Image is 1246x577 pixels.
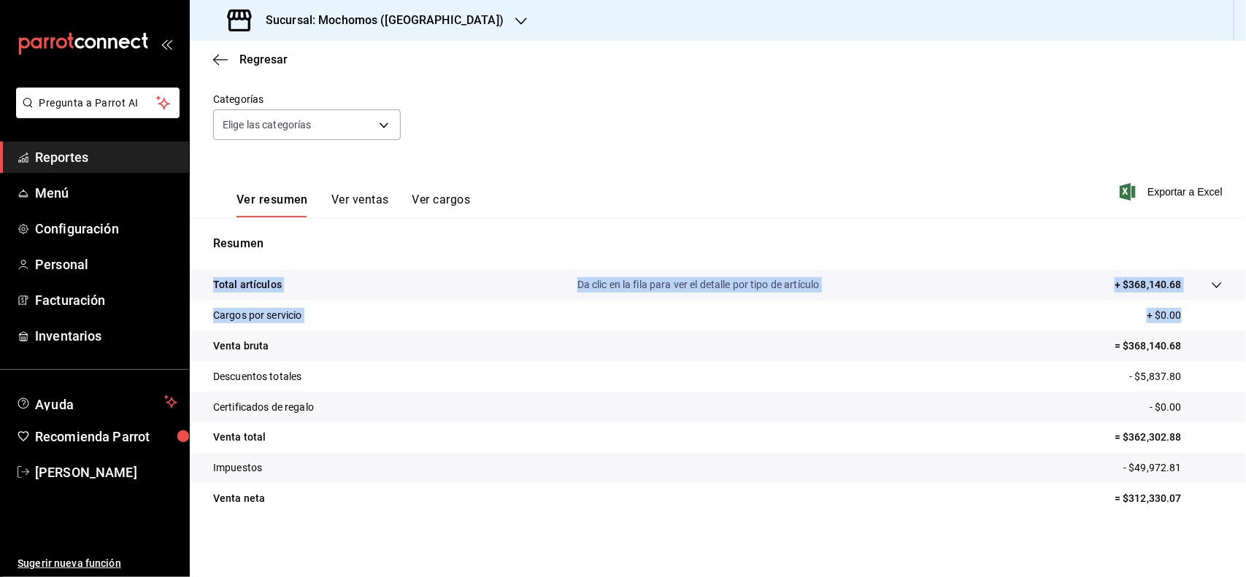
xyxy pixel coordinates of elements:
[35,255,177,274] span: Personal
[213,491,265,506] p: Venta neta
[35,462,177,482] span: [PERSON_NAME]
[213,460,262,476] p: Impuestos
[161,38,172,50] button: open_drawer_menu
[1123,183,1223,201] button: Exportar a Excel
[223,117,312,132] span: Elige las categorías
[254,12,504,29] h3: Sucursal: Mochomos ([GEOGRAPHIC_DATA])
[236,193,470,217] div: navigation tabs
[16,88,180,118] button: Pregunta a Parrot AI
[213,400,314,415] p: Certificados de regalo
[331,193,389,217] button: Ver ventas
[1115,491,1223,506] p: = $312,330.07
[412,193,471,217] button: Ver cargos
[39,96,157,111] span: Pregunta a Parrot AI
[213,430,266,445] p: Venta total
[35,393,158,411] span: Ayuda
[213,53,288,66] button: Regresar
[213,277,282,293] p: Total artículos
[1115,430,1223,445] p: = $362,302.88
[1130,369,1223,384] p: - $5,837.80
[239,53,288,66] span: Regresar
[1123,460,1223,476] p: - $49,972.81
[213,235,1223,252] p: Resumen
[35,326,177,346] span: Inventarios
[1150,400,1223,415] p: - $0.00
[213,95,401,105] label: Categorías
[35,183,177,203] span: Menú
[35,290,177,310] span: Facturación
[1147,308,1223,323] p: + $0.00
[213,308,302,323] p: Cargos por servicio
[10,106,180,121] a: Pregunta a Parrot AI
[236,193,308,217] button: Ver resumen
[1115,277,1182,293] p: + $368,140.68
[35,219,177,239] span: Configuración
[1115,338,1223,354] p: = $368,140.68
[577,277,820,293] p: Da clic en la fila para ver el detalle por tipo de artículo
[213,338,269,354] p: Venta bruta
[213,369,301,384] p: Descuentos totales
[35,427,177,446] span: Recomienda Parrot
[35,147,177,167] span: Reportes
[18,556,177,571] span: Sugerir nueva función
